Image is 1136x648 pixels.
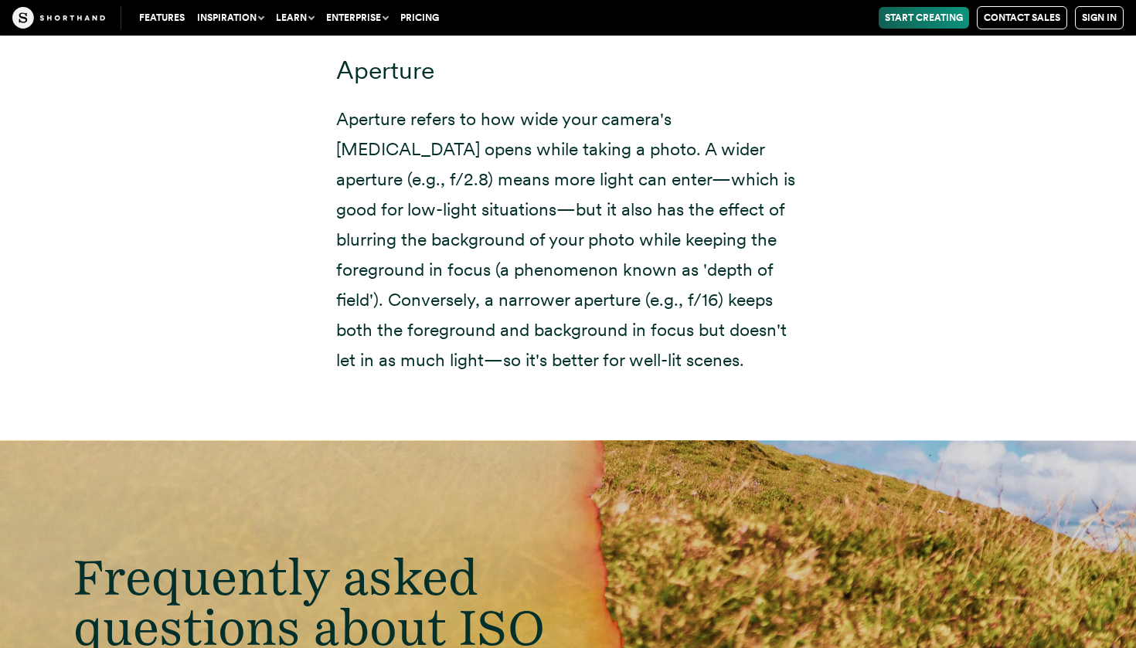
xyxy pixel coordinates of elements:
[320,7,394,29] button: Enterprise
[12,7,105,29] img: The Craft
[879,7,969,29] a: Start Creating
[336,56,800,86] h3: Aperture
[1075,6,1124,29] a: Sign in
[336,104,800,376] p: Aperture refers to how wide your camera's [MEDICAL_DATA] opens while taking a photo. A wider aper...
[270,7,320,29] button: Learn
[133,7,191,29] a: Features
[394,7,445,29] a: Pricing
[977,6,1067,29] a: Contact Sales
[191,7,270,29] button: Inspiration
